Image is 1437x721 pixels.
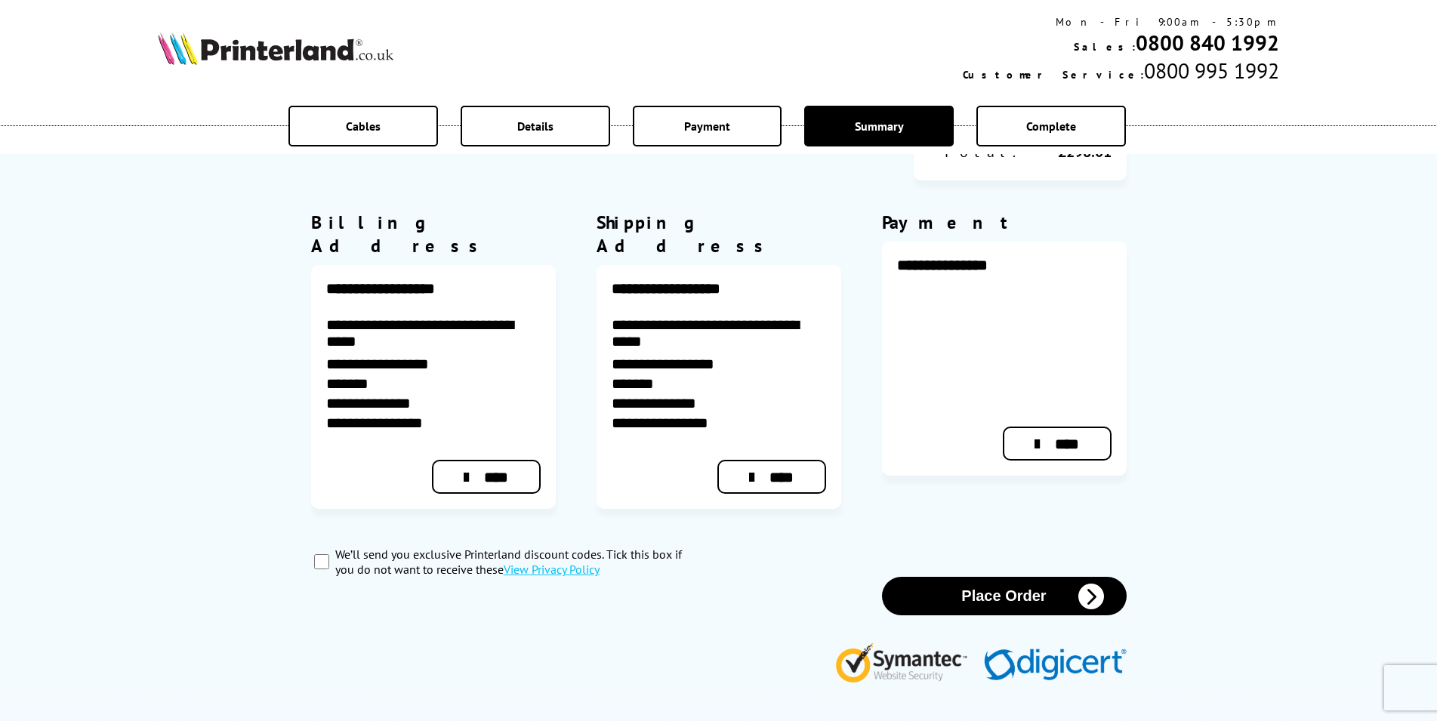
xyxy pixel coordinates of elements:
[504,562,600,577] a: modal_privacy
[1074,40,1136,54] span: Sales:
[855,119,904,134] span: Summary
[882,211,1127,234] div: Payment
[963,68,1144,82] span: Customer Service:
[963,15,1279,29] div: Mon - Fri 9:00am - 5:30pm
[1136,29,1279,57] a: 0800 840 1992
[158,32,393,65] img: Printerland Logo
[835,639,978,682] img: Symantec Website Security
[517,119,554,134] span: Details
[1144,57,1279,85] span: 0800 995 1992
[597,211,841,257] div: Shipping Address
[335,547,702,577] label: We’ll send you exclusive Printerland discount codes. Tick this box if you do not want to receive ...
[882,577,1127,615] button: Place Order
[346,119,381,134] span: Cables
[984,649,1127,682] img: Digicert
[684,119,730,134] span: Payment
[311,211,556,257] div: Billing Address
[1026,119,1076,134] span: Complete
